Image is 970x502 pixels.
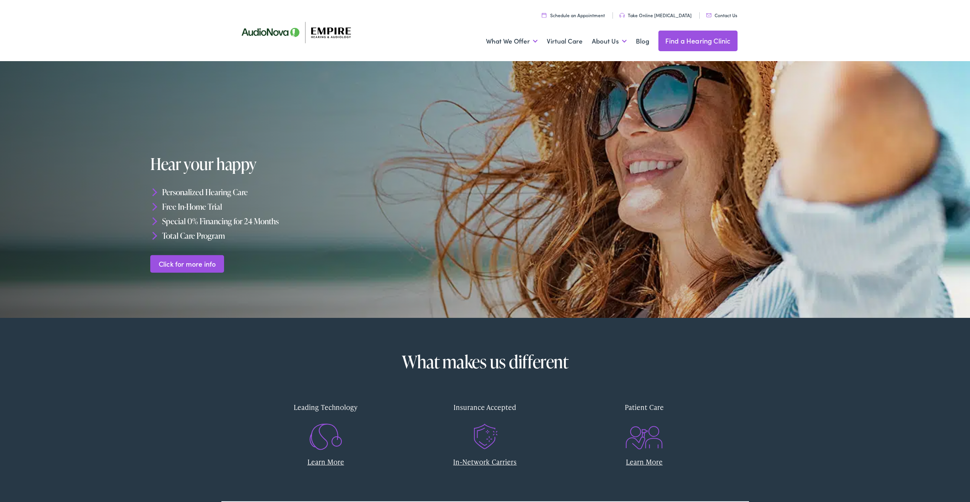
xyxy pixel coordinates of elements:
li: Total Care Program [150,228,490,243]
div: Leading Technology [252,396,400,418]
a: Find a Hearing Clinic [658,31,738,51]
li: Personalized Hearing Care [150,185,490,199]
img: utility icon [619,13,625,18]
a: Insurance Accepted [411,396,559,441]
a: Take Online [MEDICAL_DATA] [619,12,692,18]
h2: What makes us different [252,352,718,371]
a: Leading Technology [252,396,400,441]
a: Schedule an Appointment [542,12,605,18]
a: Contact Us [706,12,737,18]
a: What We Offer [486,27,538,55]
img: utility icon [706,13,712,17]
img: utility icon [542,13,546,18]
a: Click for more info [150,255,224,273]
a: Patient Care [570,396,718,441]
h1: Hear your happy [150,155,383,173]
div: Patient Care [570,396,718,418]
a: Virtual Care [547,27,583,55]
div: Insurance Accepted [411,396,559,418]
li: Special 0% Financing for 24 Months [150,214,490,228]
a: Blog [636,27,649,55]
li: Free In-Home Trial [150,199,490,214]
a: About Us [592,27,627,55]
